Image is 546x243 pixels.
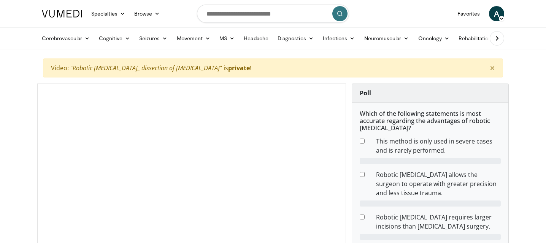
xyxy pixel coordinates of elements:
dd: Robotic [MEDICAL_DATA] requires larger incisions than [MEDICAL_DATA] surgery. [370,213,506,231]
a: Headache [239,31,273,46]
input: Search topics, interventions [197,5,349,23]
a: Diagnostics [273,31,318,46]
i: Robotic [MEDICAL_DATA]_ dissection of [MEDICAL_DATA] [73,64,220,72]
a: Rehabilitation [454,31,496,46]
a: Infections [318,31,360,46]
a: A [489,6,504,21]
a: Specialties [87,6,130,21]
a: Browse [130,6,165,21]
a: Favorites [453,6,484,21]
dd: This method is only used in severe cases and is rarely performed. [370,137,506,155]
strong: Poll [360,89,371,97]
a: Neuromuscular [360,31,414,46]
strong: private [228,64,250,72]
a: Cerebrovascular [37,31,94,46]
div: Video: " " is ! [43,58,503,77]
a: Cognitive [94,31,135,46]
img: VuMedi Logo [42,10,82,17]
a: Oncology [414,31,454,46]
a: Movement [172,31,215,46]
dd: Robotic [MEDICAL_DATA] allows the surgeon to operate with greater precision and less tissue trauma. [370,170,506,197]
a: Seizures [135,31,172,46]
h6: Which of the following statements is most accurate regarding the advantages of robotic [MEDICAL_D... [360,110,501,132]
button: × [482,59,503,77]
a: MS [215,31,239,46]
